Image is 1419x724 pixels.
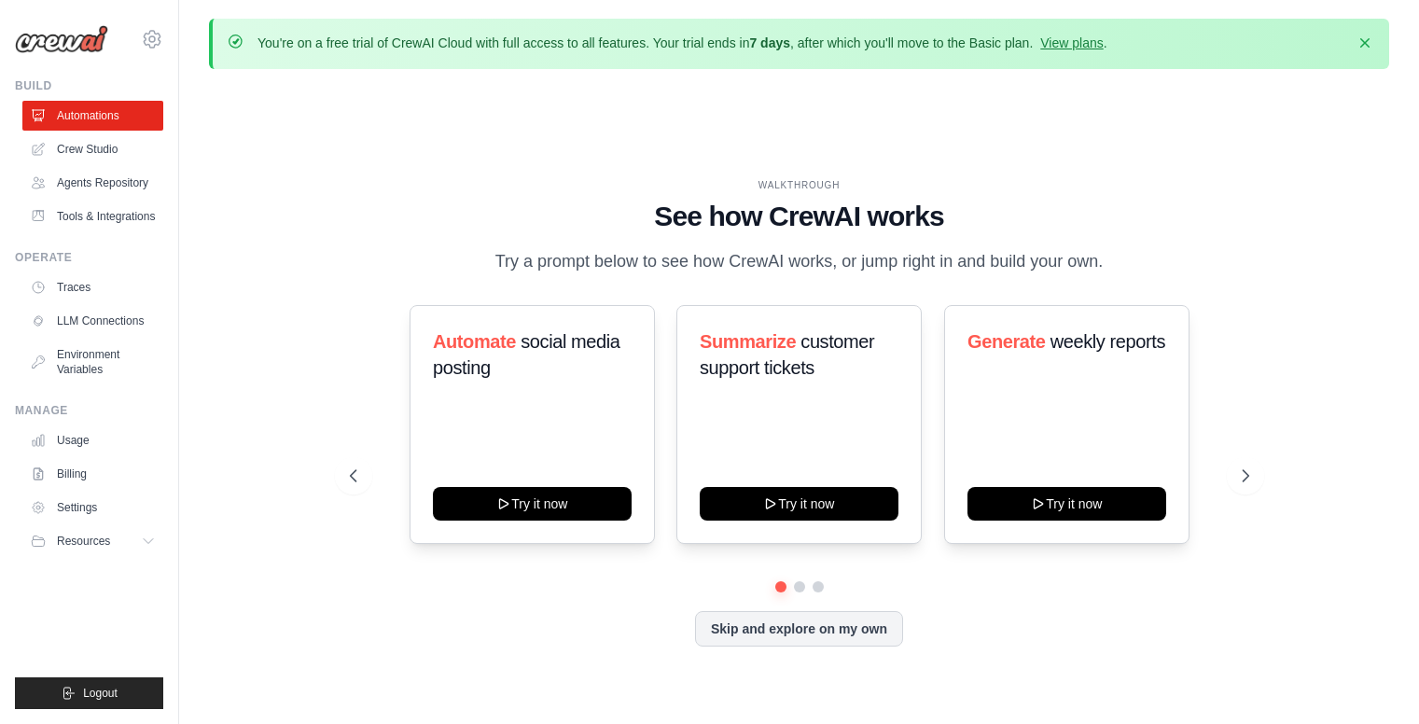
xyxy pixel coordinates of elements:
img: Logo [15,25,108,53]
a: Crew Studio [22,134,163,164]
span: Automate [433,331,516,352]
p: Try a prompt below to see how CrewAI works, or jump right in and build your own. [486,248,1113,275]
a: Tools & Integrations [22,202,163,231]
div: Build [15,78,163,93]
a: View plans [1040,35,1103,50]
a: Settings [22,493,163,522]
button: Try it now [967,487,1166,521]
button: Try it now [700,487,898,521]
button: Skip and explore on my own [695,611,903,647]
span: Summarize [700,331,796,352]
span: social media posting [433,331,620,378]
h1: See how CrewAI works [350,200,1249,233]
span: Generate [967,331,1046,352]
iframe: Chat Widget [1326,634,1419,724]
div: Operate [15,250,163,265]
p: You're on a free trial of CrewAI Cloud with full access to all features. Your trial ends in , aft... [257,34,1107,52]
div: WALKTHROUGH [350,178,1249,192]
strong: 7 days [749,35,790,50]
a: Agents Repository [22,168,163,198]
span: Logout [83,686,118,701]
button: Resources [22,526,163,556]
span: Resources [57,534,110,549]
div: Manage [15,403,163,418]
span: weekly reports [1050,331,1165,352]
a: Automations [22,101,163,131]
a: LLM Connections [22,306,163,336]
a: Traces [22,272,163,302]
button: Logout [15,677,163,709]
button: Try it now [433,487,632,521]
a: Billing [22,459,163,489]
a: Environment Variables [22,340,163,384]
a: Usage [22,425,163,455]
